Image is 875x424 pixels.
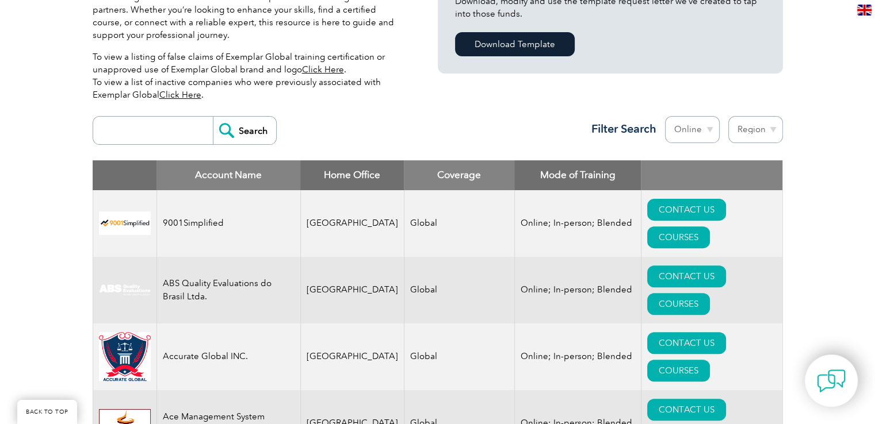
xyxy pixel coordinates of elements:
a: COURSES [647,293,710,315]
a: Click Here [159,90,201,100]
th: Coverage: activate to sort column ascending [404,160,514,190]
td: [GEOGRAPHIC_DATA] [300,257,404,323]
a: BACK TO TOP [17,400,77,424]
td: Online; In-person; Blended [514,257,641,323]
td: Global [404,323,514,390]
img: a034a1f6-3919-f011-998a-0022489685a1-logo.png [99,332,151,381]
img: en [857,5,872,16]
img: c92924ac-d9bc-ea11-a814-000d3a79823d-logo.jpg [99,284,151,296]
a: CONTACT US [647,199,726,221]
td: Online; In-person; Blended [514,190,641,257]
td: Global [404,190,514,257]
p: To view a listing of false claims of Exemplar Global training certification or unapproved use of ... [93,51,403,101]
th: Mode of Training: activate to sort column ascending [514,160,641,190]
td: [GEOGRAPHIC_DATA] [300,190,404,257]
a: CONTACT US [647,332,726,354]
a: Download Template [455,32,575,56]
td: ABS Quality Evaluations do Brasil Ltda. [156,257,300,323]
td: Accurate Global INC. [156,323,300,390]
td: Online; In-person; Blended [514,323,641,390]
h3: Filter Search [584,122,656,136]
a: COURSES [647,360,710,381]
th: Home Office: activate to sort column ascending [300,160,404,190]
td: [GEOGRAPHIC_DATA] [300,323,404,390]
input: Search [213,117,276,144]
a: CONTACT US [647,399,726,421]
td: Global [404,257,514,323]
th: : activate to sort column ascending [641,160,782,190]
img: 37c9c059-616f-eb11-a812-002248153038-logo.png [99,211,151,235]
td: 9001Simplified [156,190,300,257]
a: COURSES [647,226,710,248]
a: Click Here [302,64,344,75]
a: CONTACT US [647,265,726,287]
th: Account Name: activate to sort column descending [156,160,300,190]
img: contact-chat.png [817,367,846,395]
